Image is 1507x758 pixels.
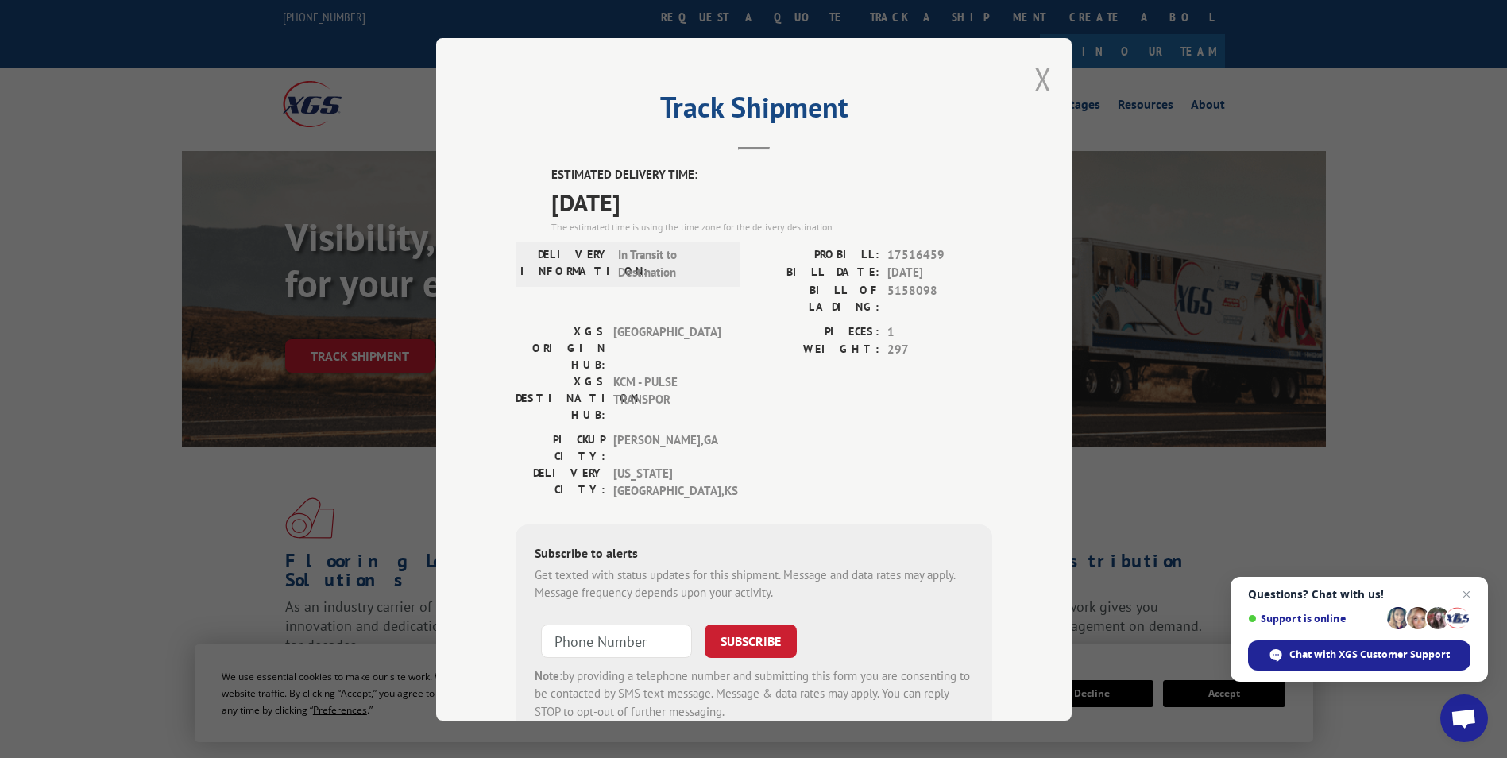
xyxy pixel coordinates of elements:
[535,543,973,566] div: Subscribe to alerts
[754,246,879,264] label: PROBILL:
[887,264,992,282] span: [DATE]
[1248,613,1381,625] span: Support is online
[613,323,721,373] span: [GEOGRAPHIC_DATA]
[754,341,879,359] label: WEIGHT:
[516,431,605,464] label: PICKUP CITY:
[887,341,992,359] span: 297
[535,667,562,683] strong: Note:
[1440,694,1488,742] a: Open chat
[551,219,992,234] div: The estimated time is using the time zone for the delivery destination.
[1034,58,1052,100] button: Close modal
[516,323,605,373] label: XGS ORIGIN HUB:
[551,184,992,219] span: [DATE]
[887,281,992,315] span: 5158098
[516,464,605,500] label: DELIVERY CITY:
[516,373,605,423] label: XGS DESTINATION HUB:
[551,166,992,184] label: ESTIMATED DELIVERY TIME:
[516,96,992,126] h2: Track Shipment
[541,624,692,657] input: Phone Number
[754,264,879,282] label: BILL DATE:
[1248,588,1470,601] span: Questions? Chat with us!
[613,431,721,464] span: [PERSON_NAME] , GA
[613,373,721,423] span: KCM - PULSE TRANSPOR
[535,667,973,721] div: by providing a telephone number and submitting this form you are consenting to be contacted by SM...
[887,246,992,264] span: 17516459
[613,464,721,500] span: [US_STATE][GEOGRAPHIC_DATA] , KS
[1248,640,1470,671] span: Chat with XGS Customer Support
[705,624,797,657] button: SUBSCRIBE
[887,323,992,341] span: 1
[754,281,879,315] label: BILL OF LADING:
[1289,648,1450,662] span: Chat with XGS Customer Support
[754,323,879,341] label: PIECES:
[618,246,725,281] span: In Transit to Destination
[520,246,610,281] label: DELIVERY INFORMATION:
[535,566,973,601] div: Get texted with status updates for this shipment. Message and data rates may apply. Message frequ...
